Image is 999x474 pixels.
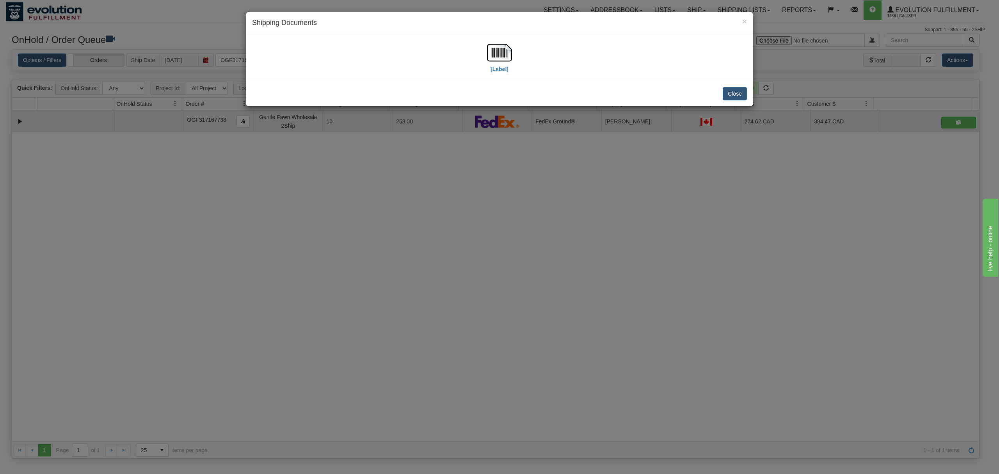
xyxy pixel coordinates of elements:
span: × [742,17,747,26]
img: barcode.jpg [487,40,512,65]
button: Close [742,17,747,25]
button: Close [723,87,747,100]
div: live help - online [6,5,72,14]
h4: Shipping Documents [252,18,747,28]
iframe: chat widget [981,197,998,277]
label: [Label] [491,65,508,73]
a: [Label] [487,49,512,72]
